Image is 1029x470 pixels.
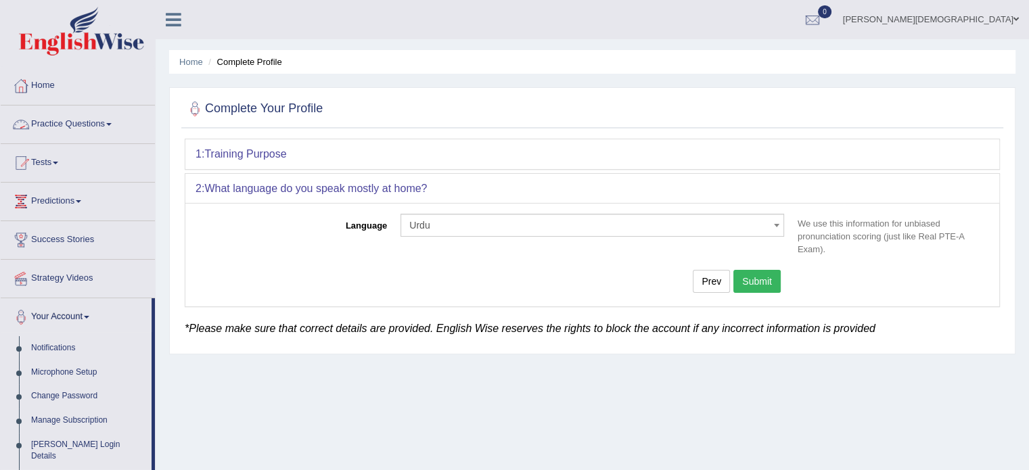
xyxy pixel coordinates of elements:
span: Urdu [401,214,784,237]
li: Complete Profile [205,55,281,68]
em: *Please make sure that correct details are provided. English Wise reserves the rights to block th... [185,323,875,334]
a: Notifications [25,336,152,360]
a: Strategy Videos [1,260,155,293]
label: Language [196,214,394,232]
a: Manage Subscription [25,408,152,433]
a: Microphone Setup [25,360,152,385]
p: We use this information for unbiased pronunciation scoring (just like Real PTE-A Exam). [791,217,989,256]
div: 1: [185,139,999,169]
a: Practice Questions [1,105,155,139]
b: What language do you speak mostly at home? [204,183,427,194]
span: 0 [818,5,831,18]
a: Home [1,67,155,101]
a: Home [179,57,203,67]
a: Tests [1,144,155,178]
a: [PERSON_NAME] Login Details [25,433,152,469]
span: Urdu [409,218,767,232]
b: Training Purpose [204,148,286,160]
button: Submit [733,270,781,293]
h2: Complete Your Profile [185,99,323,119]
a: Your Account [1,298,152,332]
div: 2: [185,174,999,204]
a: Change Password [25,384,152,408]
a: Success Stories [1,221,155,255]
a: Predictions [1,183,155,216]
button: Prev [693,270,730,293]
